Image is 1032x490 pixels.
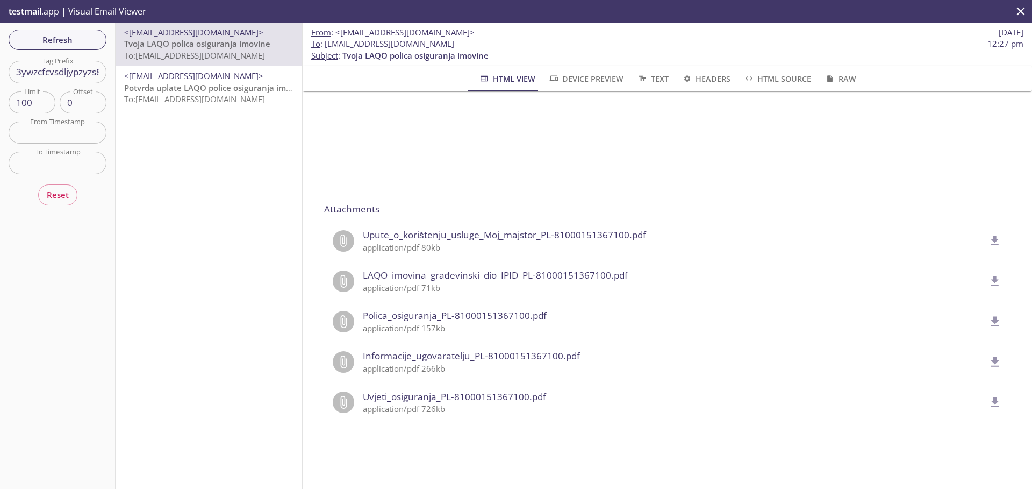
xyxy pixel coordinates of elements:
span: HTML View [478,72,535,86]
span: Polica_osiguranja_PL-81000151367100.pdf [363,309,985,323]
span: : [EMAIL_ADDRESS][DOMAIN_NAME] [311,38,454,49]
span: LAQO_imovina_građevinski_dio_IPID_PL-81000151367100.pdf [363,268,985,282]
span: Raw [824,72,856,86]
nav: emails [116,23,302,110]
a: delete [981,275,1002,286]
span: testmail [9,5,41,17]
a: delete [981,235,1002,245]
span: <[EMAIL_ADDRESS][DOMAIN_NAME]> [335,27,475,38]
span: From [311,27,331,38]
span: Text [636,72,668,86]
span: Tvoja LAQO polica osiguranja imovine [342,50,489,61]
span: Headers [682,72,730,86]
button: delete [981,228,1008,254]
a: delete [981,396,1002,407]
a: delete [981,356,1002,366]
span: Subject [311,50,338,61]
p: application/pdf 266kb [363,363,985,374]
button: delete [981,308,1008,335]
span: 12:27 pm [987,38,1023,49]
span: : [311,27,475,38]
span: Informacije_ugovaratelju_PL-81000151367100.pdf [363,349,985,363]
p: application/pdf 71kb [363,282,985,294]
div: <[EMAIL_ADDRESS][DOMAIN_NAME]>Tvoja LAQO polica osiguranja imovineTo:[EMAIL_ADDRESS][DOMAIN_NAME] [116,23,302,66]
span: Potvrda uplate LAQO police osiguranja imovine [124,82,307,93]
button: delete [981,349,1008,375]
p: Attachments [324,202,1010,216]
span: To: [EMAIL_ADDRESS][DOMAIN_NAME] [124,50,265,61]
a: delete [981,315,1002,326]
span: To [311,38,320,49]
span: Tvoja LAQO polica osiguranja imovine [124,38,270,49]
span: Reset [47,188,69,202]
span: Upute_o_korištenju_usluge_Moj_majstor_PL-81000151367100.pdf [363,228,985,242]
button: Refresh [9,30,106,50]
span: <[EMAIL_ADDRESS][DOMAIN_NAME]> [124,70,263,81]
span: Device Preview [548,72,623,86]
div: <[EMAIL_ADDRESS][DOMAIN_NAME]>Potvrda uplate LAQO police osiguranja imovineTo:[EMAIL_ADDRESS][DOM... [116,66,302,109]
button: delete [981,389,1008,416]
span: Uvjeti_osiguranja_PL-81000151367100.pdf [363,390,985,404]
p: application/pdf 726kb [363,403,985,415]
button: Reset [38,184,77,205]
span: [DATE] [999,27,1023,38]
span: To: [EMAIL_ADDRESS][DOMAIN_NAME] [124,94,265,104]
p: : [311,38,1023,61]
span: <[EMAIL_ADDRESS][DOMAIN_NAME]> [124,27,263,38]
p: application/pdf 80kb [363,242,985,253]
p: application/pdf 157kb [363,323,985,334]
span: Refresh [17,33,98,47]
button: delete [981,268,1008,295]
span: HTML Source [743,72,811,86]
